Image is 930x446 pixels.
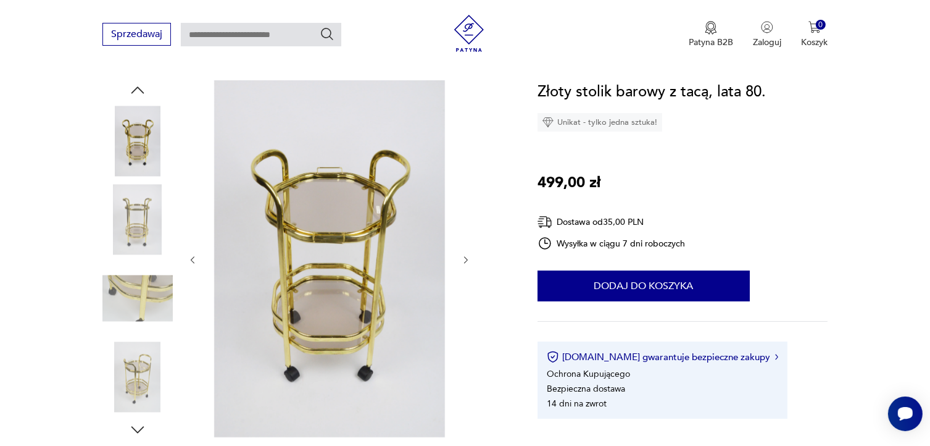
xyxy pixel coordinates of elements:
button: Dodaj do koszyka [538,271,750,301]
div: Dostawa od 35,00 PLN [538,214,686,230]
img: Ikona dostawy [538,214,552,230]
li: 14 dni na zwrot [547,398,607,410]
img: Zdjęcie produktu Złoty stolik barowy z tacą, lata 80. [102,106,173,176]
button: Szukaj [320,27,334,41]
a: Sprzedawaj [102,31,171,40]
button: Sprzedawaj [102,23,171,46]
img: Ikona strzałki w prawo [775,354,779,360]
p: 499,00 zł [538,171,600,195]
button: Patyna B2B [689,21,733,48]
iframe: Smartsupp widget button [888,397,923,431]
img: Zdjęcie produktu Złoty stolik barowy z tacą, lata 80. [210,80,449,437]
div: Unikat - tylko jedna sztuka! [538,113,662,132]
div: Wysyłka w ciągu 7 dni roboczych [538,236,686,251]
li: Ochrona Kupującego [547,368,630,380]
p: Patyna B2B [689,36,733,48]
img: Ikona certyfikatu [547,351,559,363]
a: Ikona medaluPatyna B2B [689,21,733,48]
p: Zaloguj [753,36,781,48]
div: 0 [816,20,826,30]
img: Ikona medalu [705,21,717,35]
h1: Złoty stolik barowy z tacą, lata 80. [538,80,766,104]
button: Zaloguj [753,21,781,48]
li: Bezpieczna dostawa [547,383,625,395]
p: Koszyk [801,36,828,48]
img: Patyna - sklep z meblami i dekoracjami vintage [450,15,488,52]
img: Zdjęcie produktu Złoty stolik barowy z tacą, lata 80. [102,263,173,334]
img: Ikona diamentu [542,117,554,128]
button: 0Koszyk [801,21,828,48]
img: Zdjęcie produktu Złoty stolik barowy z tacą, lata 80. [102,185,173,255]
button: [DOMAIN_NAME] gwarantuje bezpieczne zakupy [547,351,778,363]
img: Zdjęcie produktu Złoty stolik barowy z tacą, lata 80. [102,342,173,413]
img: Ikona koszyka [808,21,821,33]
img: Ikonka użytkownika [761,21,773,33]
